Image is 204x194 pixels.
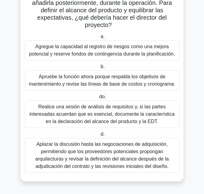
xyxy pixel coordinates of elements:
font: b. [101,64,105,69]
font: do. [99,94,106,99]
font: Apruebe la función ahora porque respalda los objetivos de mantenimiento y revise las líneas de ba... [29,74,175,87]
font: Aplazar la discusión hasta las negociaciones de adquisición, permitiendo que los proveedores pote... [35,142,169,169]
font: Agregue la capacidad al registro de riesgos como una mejora potencial y reserve fondos de conting... [29,44,175,56]
font: d. [101,131,105,137]
font: a. [101,34,105,39]
font: Realice una sesión de análisis de requisitos y, si las partes interesadas acuerdan que es esencia... [29,104,175,124]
